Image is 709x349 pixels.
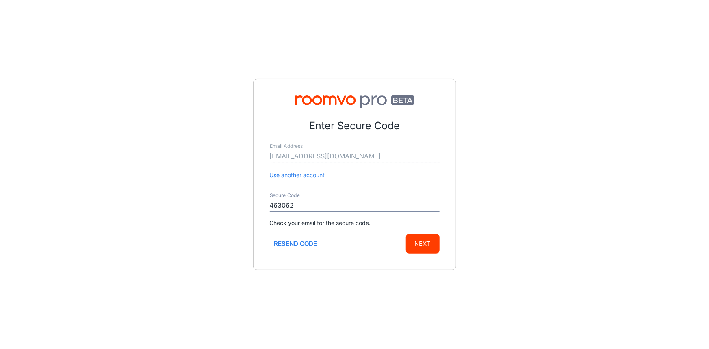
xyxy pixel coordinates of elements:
input: Enter secure code [270,199,440,212]
button: Next [406,234,440,254]
label: Email Address [270,143,303,150]
img: Roomvo PRO Beta [270,95,440,108]
p: Enter Secure Code [270,118,440,134]
p: Check your email for the secure code. [270,219,440,228]
button: Use another account [270,171,325,180]
button: Resend code [270,234,322,254]
label: Secure Code [270,192,300,199]
input: myname@example.com [270,150,440,163]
